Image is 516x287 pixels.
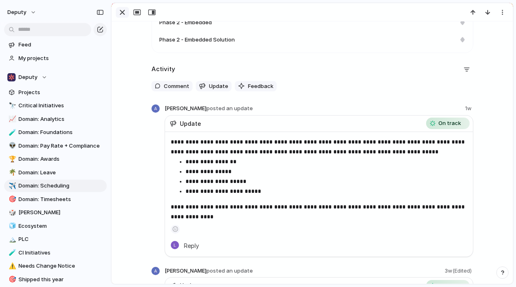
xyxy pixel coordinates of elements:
a: My projects [4,52,107,65]
span: Reply [184,241,199,250]
a: 🏔️PLC [4,233,107,245]
div: 🎲 [9,208,14,218]
button: 👽 [7,142,16,150]
a: 🎯Shipped this year [4,273,107,286]
a: 🎯Domain: Timesheets [4,193,107,206]
span: Shipped this year [18,275,104,284]
button: Deputy [4,71,107,83]
button: Feedback [235,81,277,92]
a: 🔭Critical Initiatives [4,100,107,112]
span: Deputy [18,73,37,81]
div: 🧊 [9,221,14,231]
a: 🧪CI Initiatives [4,247,107,259]
a: 🧪Domain: Foundations [4,126,107,139]
span: Comment [164,82,189,90]
span: Needs Change Notice [18,262,104,270]
button: 🧪 [7,128,16,137]
button: 🎲 [7,208,16,217]
div: 🧪 [9,128,14,137]
button: 🎯 [7,195,16,204]
span: Update [209,82,228,90]
span: Domain: Leave [18,169,104,177]
button: Comment [151,81,193,92]
button: 🏆 [7,155,16,163]
div: 📈 [9,114,14,124]
a: Projects [4,86,107,99]
span: CI Initiatives [18,249,104,257]
a: 🏆Domain: Awards [4,153,107,165]
span: Domain: Awards [18,155,104,163]
a: ✈️Domain: Scheduling [4,180,107,192]
span: Phase 2 - Embedded [159,19,212,27]
span: 1w [465,104,473,113]
span: Update [180,119,201,128]
button: 🏔️ [7,235,16,243]
span: Feed [18,41,104,49]
span: Domain: Scheduling [18,182,104,190]
button: Update [196,81,232,92]
a: 👽Domain: Pay Rate + Compliance [4,140,107,152]
button: ⚠️ [7,262,16,270]
a: ⚠️Needs Change Notice [4,260,107,272]
div: ⚠️ [9,262,14,271]
div: 🔭 [9,101,14,111]
span: Feedback [248,82,273,90]
div: 🎯 [9,275,14,284]
div: 🌴 [9,168,14,177]
button: 🌴 [7,169,16,177]
span: Domain: Foundations [18,128,104,137]
button: 📈 [7,115,16,123]
a: 🧊Ecosystem [4,220,107,232]
button: 🧪 [7,249,16,257]
span: Domain: Analytics [18,115,104,123]
span: Domain: Pay Rate + Compliance [18,142,104,150]
button: ✈️ [7,182,16,190]
button: deputy [4,6,41,19]
div: 🎯 [9,194,14,204]
span: PLC [18,235,104,243]
span: 3w (Edited) [445,267,473,275]
a: 🌴Domain: Leave [4,167,107,179]
span: deputy [7,8,26,16]
button: 🎯 [7,275,16,284]
span: [PERSON_NAME] [165,267,253,275]
div: 🧪 [9,248,14,257]
a: 📈Domain: Analytics [4,113,107,125]
a: 🎲[PERSON_NAME] [4,206,107,219]
span: [PERSON_NAME] [165,104,253,113]
span: [PERSON_NAME] [18,208,104,217]
span: Projects [18,88,104,97]
span: posted an update [206,267,253,274]
span: Domain: Timesheets [18,195,104,204]
button: 🔭 [7,102,16,110]
span: posted an update [206,105,253,111]
button: 🧊 [7,222,16,230]
span: Ecosystem [18,222,104,230]
span: On track [438,119,461,127]
span: Phase 2 - Embedded Solution [159,36,235,44]
div: 👽 [9,141,14,150]
div: 🏔️ [9,235,14,244]
div: ✈️ [9,181,14,191]
span: My projects [18,54,104,62]
div: 🏆 [9,155,14,164]
span: Critical Initiatives [18,102,104,110]
h2: Activity [151,65,175,74]
a: Feed [4,39,107,51]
